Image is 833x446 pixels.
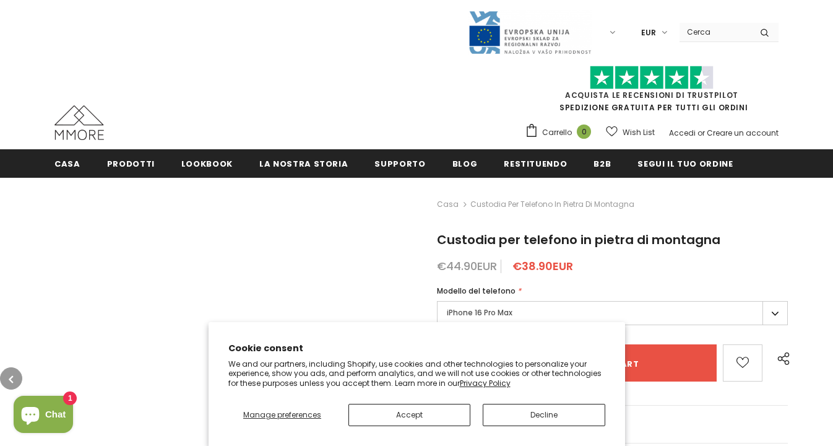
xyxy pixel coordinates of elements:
span: Custodia per telefono in pietra di montagna [437,231,720,248]
a: Casa [54,149,80,177]
input: Search Site [680,23,751,41]
span: Manage preferences [243,409,321,420]
button: Decline [483,404,605,426]
span: Carrello [542,126,572,139]
span: €44.90EUR [437,258,497,274]
span: Casa [54,158,80,170]
a: Prodotti [107,149,155,177]
a: Carrello 0 [525,123,597,142]
p: We and our partners, including Shopify, use cookies and other technologies to personalize your ex... [228,359,605,388]
span: SPEDIZIONE GRATUITA PER TUTTI GLI ORDINI [525,71,779,113]
span: Prodotti [107,158,155,170]
a: B2B [593,149,611,177]
a: Lookbook [181,149,233,177]
a: Casa [437,197,459,212]
a: Creare un account [707,128,779,138]
a: Blog [452,149,478,177]
button: Accept [348,404,470,426]
span: Restituendo [504,158,567,170]
span: supporto [374,158,425,170]
a: Wish List [606,121,655,143]
span: B2B [593,158,611,170]
span: €38.90EUR [512,258,573,274]
a: Segui il tuo ordine [637,149,733,177]
a: Privacy Policy [460,378,511,388]
h2: Cookie consent [228,342,605,355]
span: Lookbook [181,158,233,170]
a: Acquista le recensioni di TrustPilot [565,90,738,100]
span: or [697,128,705,138]
span: La nostra storia [259,158,348,170]
span: Blog [452,158,478,170]
a: La nostra storia [259,149,348,177]
span: Custodia per telefono in pietra di montagna [470,197,634,212]
button: Manage preferences [228,404,337,426]
span: Wish List [623,126,655,139]
label: iPhone 16 Pro Max [437,301,788,325]
span: Segui il tuo ordine [637,158,733,170]
span: 0 [577,125,591,139]
a: Javni Razpis [468,27,592,37]
span: EUR [641,27,656,39]
inbox-online-store-chat: Shopify online store chat [10,396,77,436]
img: Casi MMORE [54,105,104,140]
img: Javni Razpis [468,10,592,55]
span: Modello del telefono [437,286,516,296]
a: Restituendo [504,149,567,177]
a: supporto [374,149,425,177]
img: Fidati di Pilot Stars [590,66,714,90]
a: Accedi [669,128,696,138]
